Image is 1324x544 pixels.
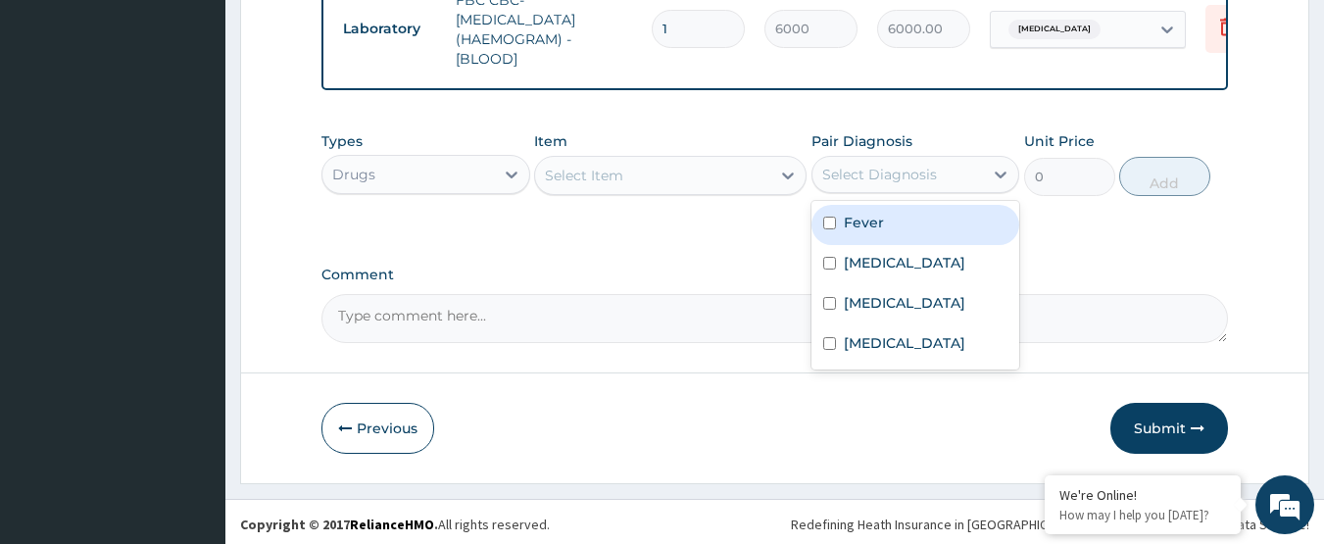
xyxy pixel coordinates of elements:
[844,213,884,232] label: Fever
[10,348,373,417] textarea: Type your message and hit 'Enter'
[1008,20,1101,39] span: [MEDICAL_DATA]
[844,333,965,353] label: [MEDICAL_DATA]
[36,98,79,147] img: d_794563401_company_1708531726252_794563401
[114,153,270,351] span: We're online!
[811,131,912,151] label: Pair Diagnosis
[844,253,965,272] label: [MEDICAL_DATA]
[791,515,1309,534] div: Redefining Heath Insurance in [GEOGRAPHIC_DATA] using Telemedicine and Data Science!
[844,293,965,313] label: [MEDICAL_DATA]
[332,165,375,184] div: Drugs
[321,133,363,150] label: Types
[1110,403,1228,454] button: Submit
[534,131,567,151] label: Item
[321,10,368,57] div: Minimize live chat window
[102,110,329,135] div: Chat with us now
[333,11,446,47] td: Laboratory
[321,267,1229,283] label: Comment
[1119,157,1210,196] button: Add
[350,516,434,533] a: RelianceHMO
[1059,507,1226,523] p: How may I help you today?
[1024,131,1095,151] label: Unit Price
[1059,486,1226,504] div: We're Online!
[240,516,438,533] strong: Copyright © 2017 .
[822,165,937,184] div: Select Diagnosis
[545,166,623,185] div: Select Item
[321,403,434,454] button: Previous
